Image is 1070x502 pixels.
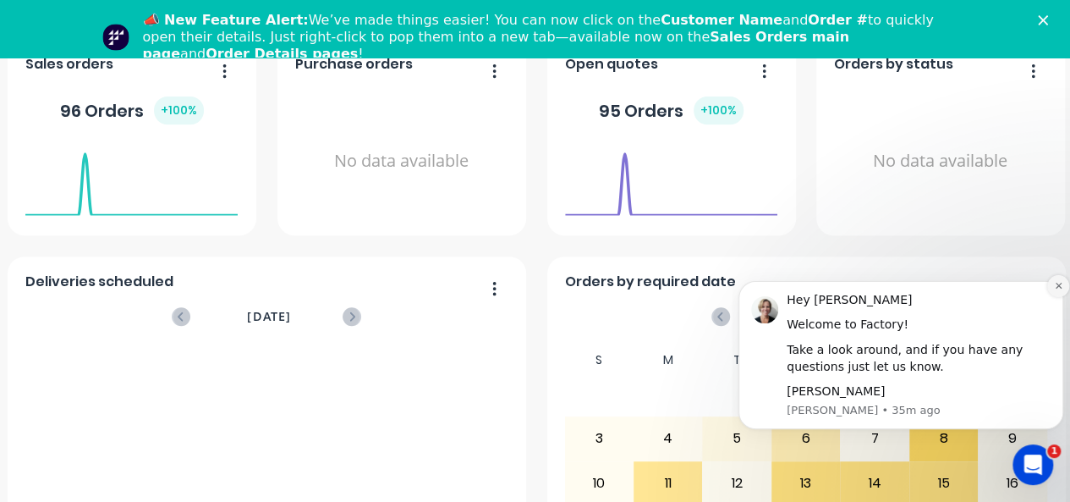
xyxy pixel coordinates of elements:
div: S [564,348,634,372]
div: We’ve made things easier! You can now click on the and to quickly open their details. Just right-... [143,12,941,63]
b: Customer Name [661,12,782,28]
span: Orders by status [834,54,953,74]
span: Open quotes [565,54,658,74]
div: Close [1038,15,1055,25]
b: Order Details pages [206,46,358,62]
div: 5 [703,417,771,460]
div: No data available [295,81,508,241]
div: + 100 % [694,97,744,124]
span: Purchase orders [295,54,413,74]
span: Orders by required date [565,272,736,292]
span: [DATE] [247,307,291,326]
b: Sales Orders main page [143,29,849,62]
div: + 100 % [154,97,204,124]
div: 95 Orders [599,97,744,124]
img: Profile image for Team [102,24,129,51]
b: Order # [808,12,868,28]
iframe: Intercom notifications message [732,256,1070,456]
div: 96 Orders [60,97,204,124]
span: Sales orders [25,54,113,74]
div: 4 [634,417,702,460]
iframe: Intercom live chat [1012,444,1053,485]
b: 📣 New Feature Alert: [143,12,309,28]
div: No data available [834,81,1046,241]
span: Deliveries scheduled [25,272,173,292]
span: 1 [1047,444,1061,458]
div: 3 [565,417,633,460]
div: M [634,348,703,372]
div: T [702,348,771,372]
